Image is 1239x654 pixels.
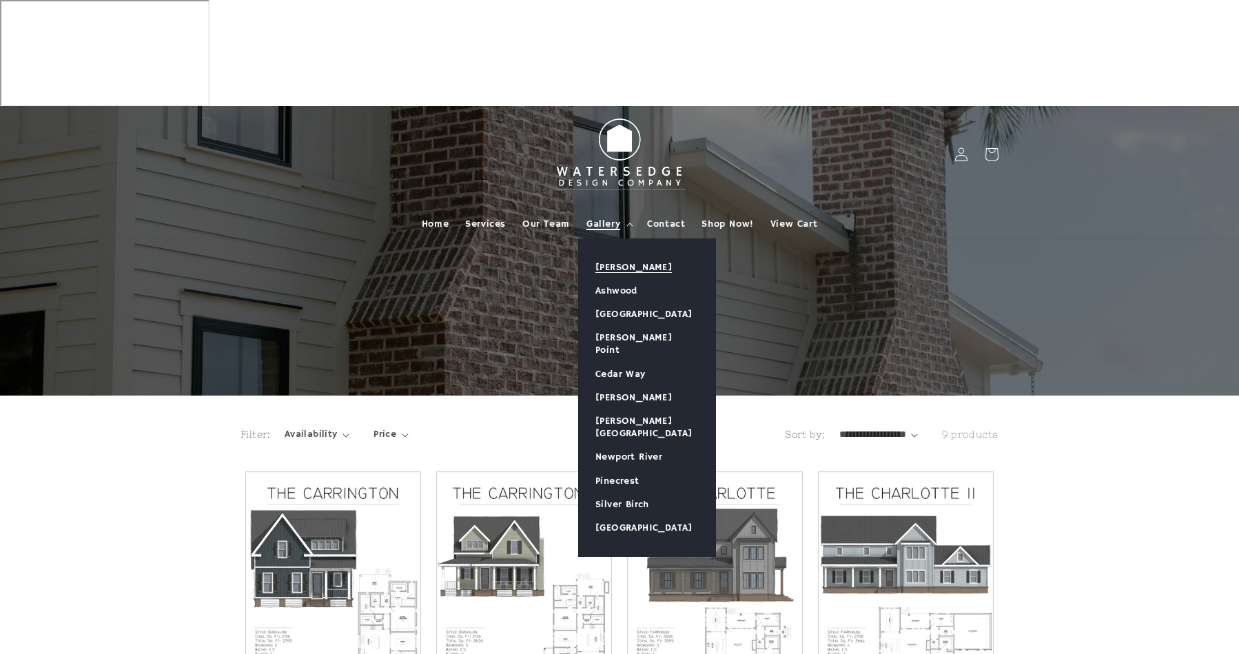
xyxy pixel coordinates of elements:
[579,303,715,326] a: [GEOGRAPHIC_DATA]
[586,218,620,230] span: Gallery
[942,429,999,440] span: 9 products
[702,218,753,230] span: Shop Now!
[422,218,449,230] span: Home
[693,210,761,238] a: Shop Now!
[373,427,409,442] summary: Price
[522,218,570,230] span: Our Team
[579,362,715,386] a: Cedar Way
[539,106,701,202] a: Watersedge Design Co
[465,218,506,230] span: Services
[457,210,514,238] a: Services
[639,210,693,238] a: Contact
[579,469,715,493] a: Pinecrest
[762,210,826,238] a: View Cart
[579,279,715,303] a: Ashwood
[544,112,695,197] img: Watersedge Design Co
[413,210,457,238] a: Home
[579,409,715,445] a: [PERSON_NAME][GEOGRAPHIC_DATA]
[647,218,685,230] span: Contact
[579,256,715,279] a: [PERSON_NAME]
[770,218,817,230] span: View Cart
[579,445,715,469] a: Newport River
[285,427,349,442] summary: Availability (0 selected)
[785,429,825,440] label: Sort by:
[579,493,715,516] a: Silver Birch
[240,427,271,442] h2: Filter:
[285,427,338,442] span: Availability
[579,386,715,409] a: [PERSON_NAME]
[579,516,715,540] a: [GEOGRAPHIC_DATA]
[373,427,396,442] span: Price
[579,326,715,362] a: [PERSON_NAME] Point
[578,210,639,238] summary: Gallery
[514,210,578,238] a: Our Team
